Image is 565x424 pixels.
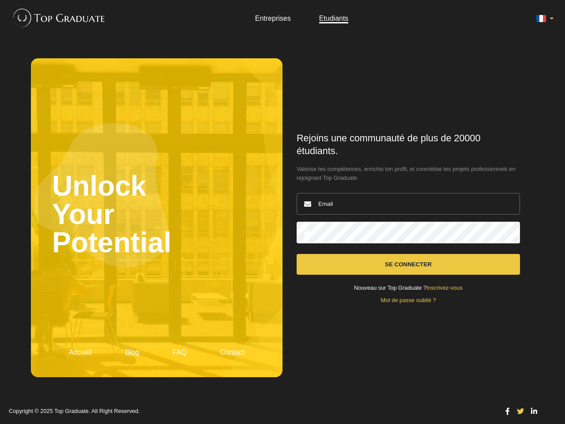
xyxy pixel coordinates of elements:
div: Nouveau sur Top Graduate ? [297,285,520,291]
a: Inscrivez-vous [426,284,463,291]
a: Mot de passe oublié ? [380,297,436,303]
p: Copyright © 2025 Top Graduate. All Right Reserved. [9,409,495,414]
span: Valorise tes compétences, enrichis ton profil, et concrétise tes projets professionnels en rejoig... [297,165,520,182]
a: Contact [220,348,245,356]
a: Entreprises [255,15,291,22]
a: FAQ [173,348,187,356]
h2: Unlock Your Potential [52,79,261,349]
a: Etudiants [319,15,349,22]
button: Se connecter [297,254,520,275]
a: Blog [125,348,139,356]
h1: Rejoins une communauté de plus de 20000 étudiants. [297,132,520,158]
input: Email [297,193,520,215]
a: Accueil [69,348,92,356]
img: Top Graduate [9,4,105,31]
